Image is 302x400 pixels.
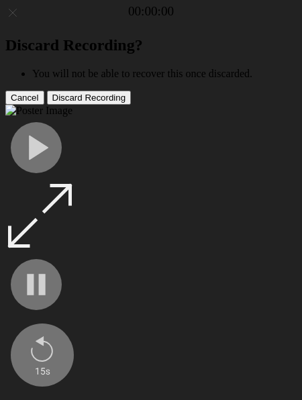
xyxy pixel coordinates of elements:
img: Poster Image [5,105,72,117]
li: You will not be able to recover this once discarded. [32,68,297,80]
h2: Discard Recording? [5,36,297,54]
button: Discard Recording [47,91,132,105]
a: 00:00:00 [128,4,174,19]
button: Cancel [5,91,44,105]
